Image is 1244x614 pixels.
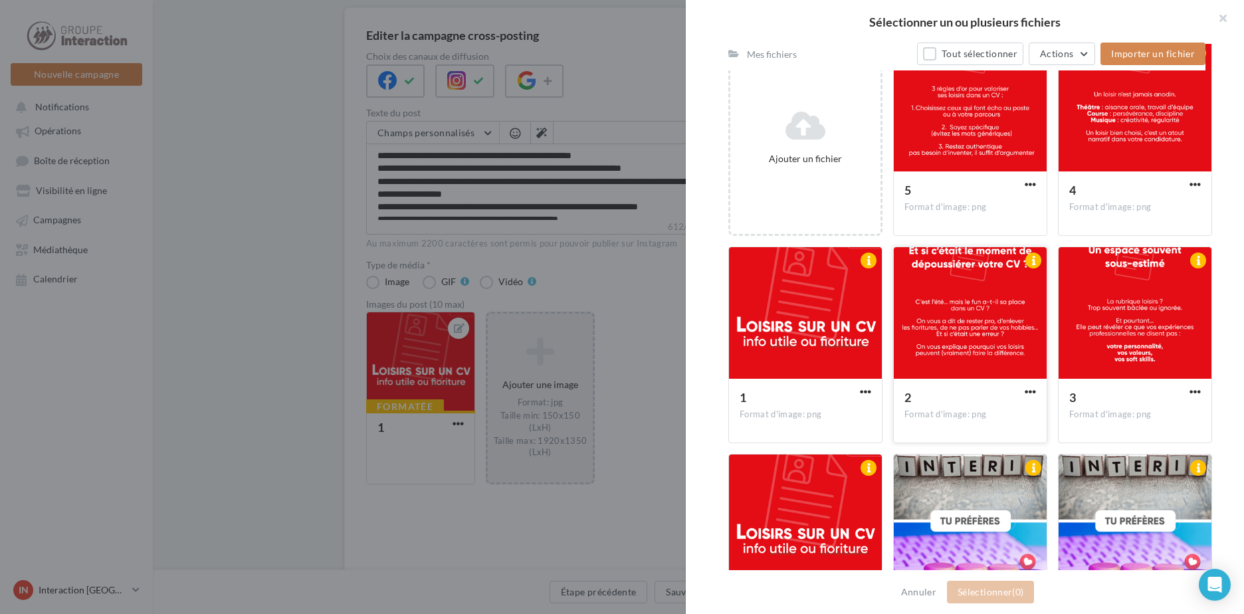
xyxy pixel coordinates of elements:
[747,48,797,61] div: Mes fichiers
[1199,569,1231,601] div: Open Intercom Messenger
[1111,48,1195,59] span: Importer un fichier
[740,390,746,405] span: 1
[1100,43,1205,65] button: Importer un fichier
[904,183,911,197] span: 5
[1012,586,1023,597] span: (0)
[736,152,875,165] div: Ajouter un fichier
[1040,48,1073,59] span: Actions
[904,409,1036,421] div: Format d'image: png
[707,16,1223,28] h2: Sélectionner un ou plusieurs fichiers
[740,409,871,421] div: Format d'image: png
[904,390,911,405] span: 2
[917,43,1023,65] button: Tout sélectionner
[1069,409,1201,421] div: Format d'image: png
[904,201,1036,213] div: Format d'image: png
[1069,183,1076,197] span: 4
[1069,201,1201,213] div: Format d'image: png
[1069,390,1076,405] span: 3
[947,581,1034,603] button: Sélectionner(0)
[896,584,942,600] button: Annuler
[1029,43,1095,65] button: Actions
